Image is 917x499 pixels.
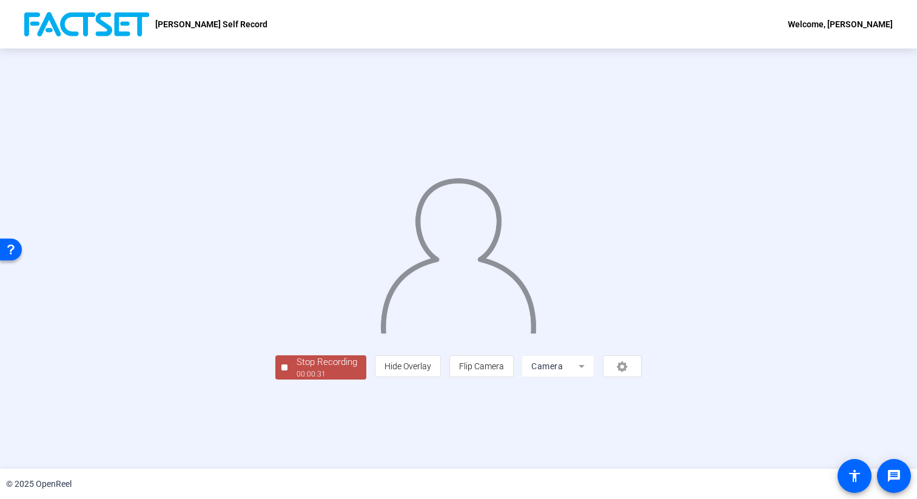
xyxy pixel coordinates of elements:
p: [PERSON_NAME] Self Record [155,17,267,32]
div: Stop Recording [297,355,357,369]
button: Stop Recording00:00:31 [275,355,366,380]
button: Hide Overlay [375,355,441,377]
mat-icon: accessibility [847,469,862,483]
div: Welcome, [PERSON_NAME] [788,17,893,32]
img: overlay [379,169,537,333]
div: © 2025 OpenReel [6,478,72,491]
div: 00:00:31 [297,369,357,380]
img: OpenReel logo [24,12,149,36]
button: Flip Camera [449,355,514,377]
span: Flip Camera [459,361,504,371]
mat-icon: message [887,469,901,483]
span: Hide Overlay [385,361,431,371]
